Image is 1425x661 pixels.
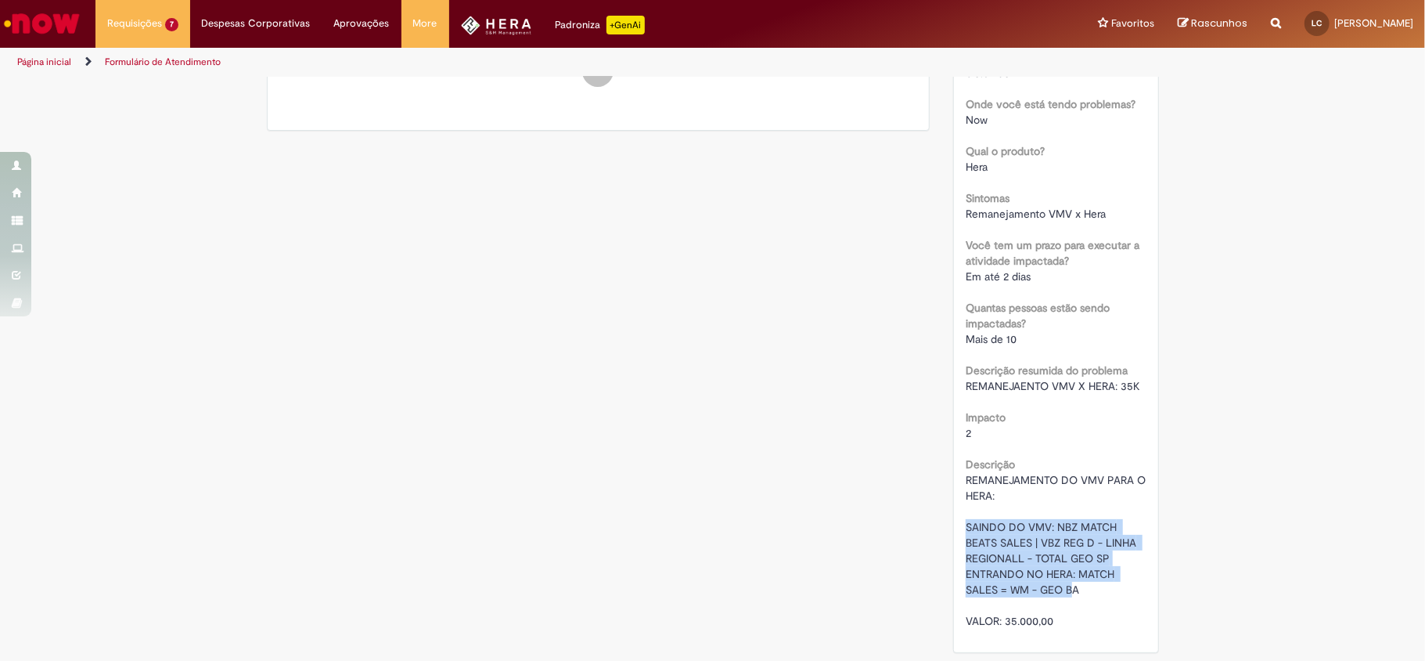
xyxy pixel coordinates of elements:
[966,332,1017,346] span: Mais de 10
[966,97,1135,111] b: Onde você está tendo problemas?
[966,66,1009,80] span: Sistemas
[1178,16,1247,31] a: Rascunhos
[461,16,532,35] img: HeraLogo.png
[966,144,1045,158] b: Qual o produto?
[966,238,1139,268] b: Você tem um prazo para executar a atividade impactada?
[202,16,311,31] span: Despesas Corporativas
[413,16,437,31] span: More
[165,18,178,31] span: 7
[966,410,1006,424] b: Impacto
[966,457,1015,471] b: Descrição
[17,56,71,68] a: Página inicial
[966,301,1110,330] b: Quantas pessoas estão sendo impactadas?
[555,16,645,34] div: Padroniza
[966,269,1031,284] span: Em até 2 dias
[12,48,938,77] ul: Trilhas de página
[107,16,162,31] span: Requisições
[966,191,1009,205] b: Sintomas
[2,8,82,39] img: ServiceNow
[1334,16,1413,30] span: [PERSON_NAME]
[966,379,1140,393] span: REMANEJAENTO VMV X HERA: 35K
[966,207,1106,221] span: Remanejamento VMV x Hera
[606,16,645,34] p: +GenAi
[1191,16,1247,31] span: Rascunhos
[966,363,1128,377] b: Descrição resumida do problema
[1111,16,1154,31] span: Favoritos
[966,473,1149,628] span: REMANEJAMENTO DO VMV PARA O HERA: SAINDO DO VMV: NBZ MATCH BEATS SALES | VBZ REG D - LINHA REGION...
[1312,18,1322,28] span: LC
[966,113,988,127] span: Now
[966,160,988,174] span: Hera
[334,16,390,31] span: Aprovações
[966,426,971,440] span: 2
[105,56,221,68] a: Formulário de Atendimento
